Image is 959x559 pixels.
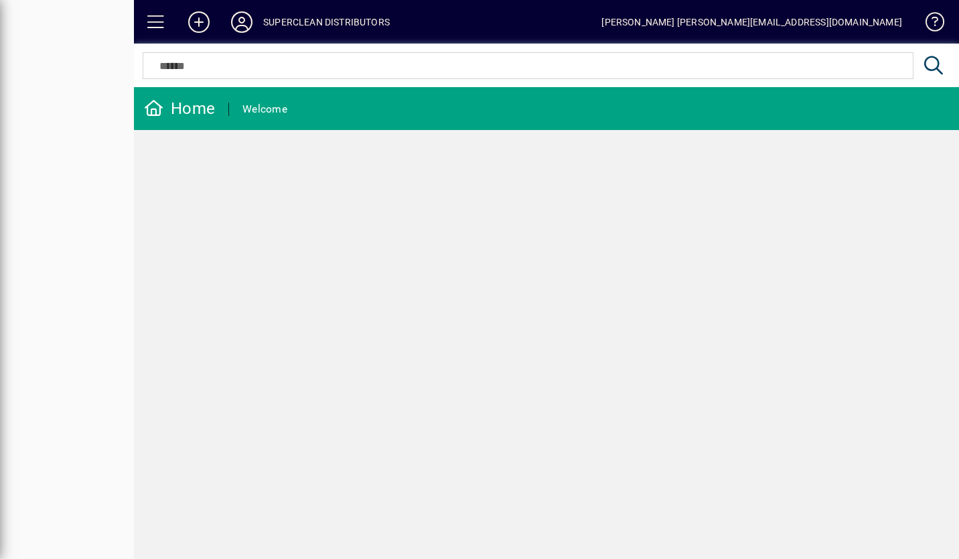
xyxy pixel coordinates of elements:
[220,10,263,34] button: Profile
[263,11,390,33] div: SUPERCLEAN DISTRIBUTORS
[601,11,902,33] div: [PERSON_NAME] [PERSON_NAME][EMAIL_ADDRESS][DOMAIN_NAME]
[144,98,215,119] div: Home
[177,10,220,34] button: Add
[915,3,942,46] a: Knowledge Base
[242,99,287,120] div: Welcome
